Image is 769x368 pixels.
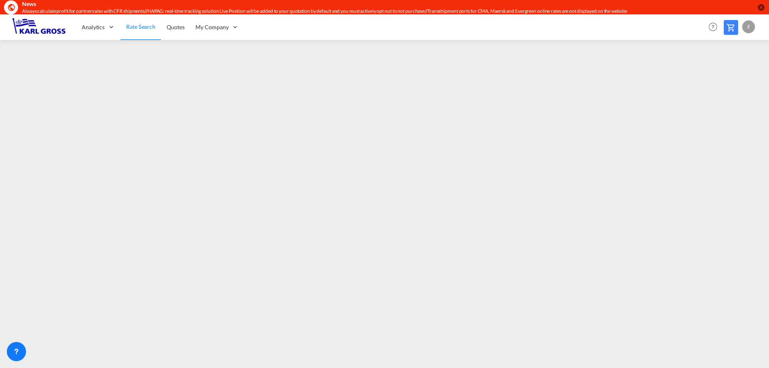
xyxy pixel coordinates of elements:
a: Rate Search [121,14,161,40]
div: My Company [190,14,244,40]
div: F [742,20,755,33]
div: Analytics [76,14,121,40]
div: Help [706,20,724,34]
span: My Company [195,23,228,31]
a: Quotes [161,14,190,40]
span: Rate Search [126,23,155,30]
md-icon: icon-earth [7,3,15,11]
div: Always calculate profit for partners also with CFR shipments//HAPAG: real-time tracking solution ... [22,8,651,15]
span: Quotes [167,24,184,30]
span: Analytics [82,23,105,31]
span: Help [706,20,720,34]
img: 3269c73066d711f095e541db4db89301.png [12,18,66,36]
button: icon-close-circle [757,3,765,11]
